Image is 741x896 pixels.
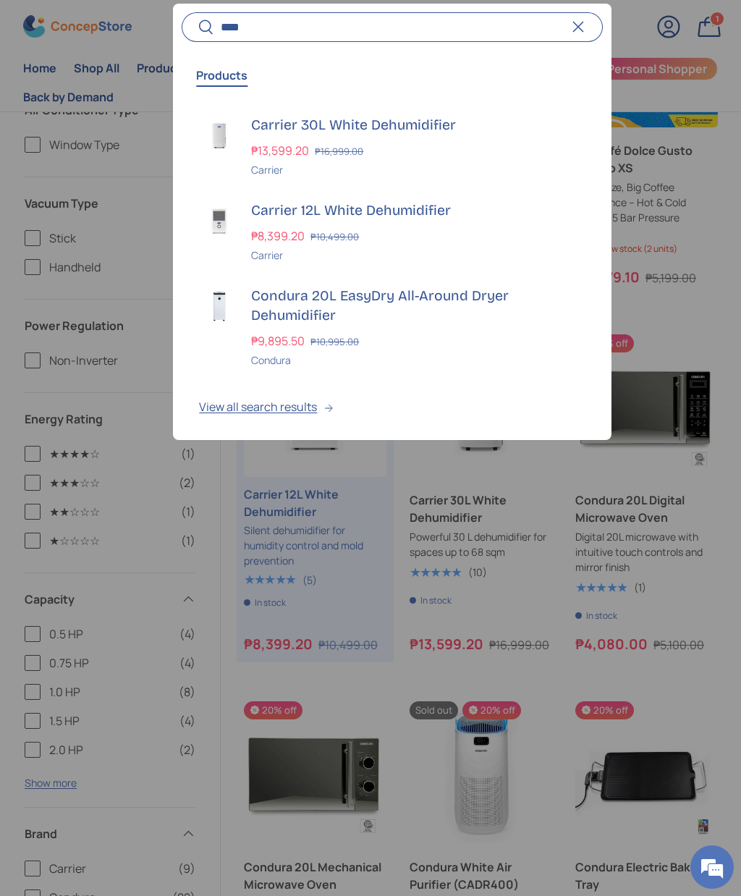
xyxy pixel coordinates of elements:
[196,59,247,92] button: Products
[315,145,363,158] s: ₱16,999.00
[251,162,585,177] div: Carrier
[310,335,359,348] s: ₱10,995.00
[75,81,243,100] div: Leave a message
[30,182,253,329] span: We are offline. Please leave us a message.
[237,7,272,42] div: Minimize live chat window
[251,286,585,326] h3: Condura 20L EasyDry All-Around Dryer Dehumidifier
[251,352,585,368] div: Condura
[173,380,611,441] button: View all search results
[199,286,240,326] img: condura-easy-dry-dehumidifier-full-view-concepstore.ph
[251,200,585,220] h3: Carrier 12L White Dehumidifier
[212,446,263,465] em: Submit
[251,333,308,349] strong: ₱9,895.50
[251,228,308,244] strong: ₱8,399.20
[251,143,313,159] strong: ₱13,599.20
[7,395,276,446] textarea: Type your message and click 'Submit'
[173,274,611,379] a: condura-easy-dry-dehumidifier-full-view-concepstore.ph Condura 20L EasyDry All-Around Dryer Dehum...
[251,248,585,263] div: Carrier
[199,200,240,241] img: carrier-dehumidifier-12-liter-full-view-concepstore
[251,115,585,135] h3: Carrier 30L White Dehumidifier
[199,115,240,156] img: carrier-dehumidifier-30-liter-full-view-concepstore
[173,103,611,189] a: carrier-dehumidifier-30-liter-full-view-concepstore Carrier 30L White Dehumidifier ₱13,599.20 ₱16...
[310,230,359,243] s: ₱10,499.00
[173,189,611,274] a: carrier-dehumidifier-12-liter-full-view-concepstore Carrier 12L White Dehumidifier ₱8,399.20 ₱10,...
